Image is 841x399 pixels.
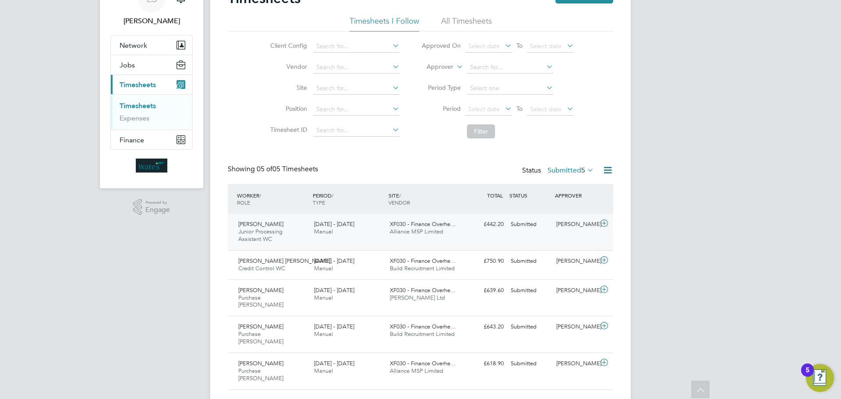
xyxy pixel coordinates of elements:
[120,136,144,144] span: Finance
[120,102,156,110] a: Timesheets
[553,217,598,232] div: [PERSON_NAME]
[553,283,598,298] div: [PERSON_NAME]
[553,254,598,268] div: [PERSON_NAME]
[507,357,553,371] div: Submitted
[313,82,399,95] input: Search for...
[238,367,283,382] span: Purchase [PERSON_NAME]
[314,367,333,374] span: Manual
[111,35,192,55] button: Network
[441,16,492,32] li: All Timesheets
[314,257,354,265] span: [DATE] - [DATE]
[314,330,333,338] span: Manual
[806,364,834,392] button: Open Resource Center, 5 new notifications
[514,103,525,114] span: To
[522,165,596,177] div: Status
[268,84,307,92] label: Site
[390,286,456,294] span: XF030 - Finance Overhe…
[268,63,307,71] label: Vendor
[120,81,156,89] span: Timesheets
[553,320,598,334] div: [PERSON_NAME]
[467,61,553,74] input: Search for...
[133,199,170,215] a: Powered byEngage
[238,360,283,367] span: [PERSON_NAME]
[238,257,330,265] span: [PERSON_NAME] [PERSON_NAME]
[390,367,443,374] span: Alliance MSP Limited
[507,320,553,334] div: Submitted
[313,124,399,137] input: Search for...
[313,61,399,74] input: Search for...
[530,105,562,113] span: Select date
[553,357,598,371] div: [PERSON_NAME]
[553,187,598,203] div: APPROVER
[314,265,333,272] span: Manual
[462,217,507,232] div: £442.20
[390,294,445,301] span: [PERSON_NAME] Ltd
[110,159,193,173] a: Go to home page
[235,187,311,210] div: WORKER
[110,16,193,26] span: Lorraine Smith
[314,286,354,294] span: [DATE] - [DATE]
[268,42,307,49] label: Client Config
[111,55,192,74] button: Jobs
[238,220,283,228] span: [PERSON_NAME]
[120,114,149,122] a: Expenses
[421,105,461,113] label: Period
[390,330,455,338] span: Build Recruitment Limited
[145,199,170,206] span: Powered by
[238,228,283,243] span: Junior Processing Assistant WC
[145,206,170,214] span: Engage
[238,286,283,294] span: [PERSON_NAME]
[467,82,553,95] input: Select one
[313,103,399,116] input: Search for...
[237,199,250,206] span: ROLE
[228,165,320,174] div: Showing
[507,187,553,203] div: STATUS
[399,192,401,199] span: /
[806,370,809,381] div: 5
[390,220,456,228] span: XF030 - Finance Overhe…
[421,42,461,49] label: Approved On
[468,105,500,113] span: Select date
[467,124,495,138] button: Filter
[462,320,507,334] div: £643.20
[332,192,333,199] span: /
[390,228,443,235] span: Alliance MSP Limited
[259,192,261,199] span: /
[414,63,453,71] label: Approver
[120,61,135,69] span: Jobs
[507,217,553,232] div: Submitted
[514,40,525,51] span: To
[238,323,283,330] span: [PERSON_NAME]
[238,265,285,272] span: Credit Control WC
[268,105,307,113] label: Position
[313,40,399,53] input: Search for...
[238,294,283,309] span: Purchase [PERSON_NAME]
[314,228,333,235] span: Manual
[386,187,462,210] div: SITE
[389,199,410,206] span: VENDOR
[111,130,192,149] button: Finance
[421,84,461,92] label: Period Type
[507,254,553,268] div: Submitted
[462,357,507,371] div: £618.90
[120,41,147,49] span: Network
[548,166,594,175] label: Submitted
[462,283,507,298] div: £639.60
[390,265,455,272] span: Build Recruitment Limited
[111,94,192,130] div: Timesheets
[462,254,507,268] div: £750.90
[314,360,354,367] span: [DATE] - [DATE]
[268,126,307,134] label: Timesheet ID
[314,323,354,330] span: [DATE] - [DATE]
[136,159,167,173] img: wates-logo-retina.png
[314,220,354,228] span: [DATE] - [DATE]
[111,75,192,94] button: Timesheets
[390,360,456,367] span: XF030 - Finance Overhe…
[313,199,325,206] span: TYPE
[350,16,419,32] li: Timesheets I Follow
[581,166,585,175] span: 5
[257,165,318,173] span: 05 Timesheets
[390,323,456,330] span: XF030 - Finance Overhe…
[507,283,553,298] div: Submitted
[257,165,272,173] span: 05 of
